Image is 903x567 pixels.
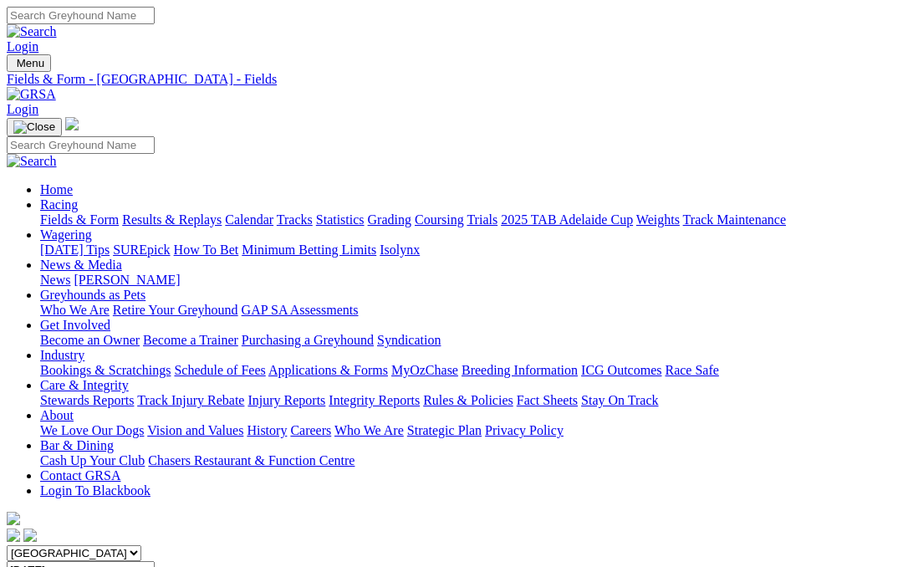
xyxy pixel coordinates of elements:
[147,423,243,437] a: Vision and Values
[423,393,513,407] a: Rules & Policies
[247,393,325,407] a: Injury Reports
[40,348,84,362] a: Industry
[122,212,222,227] a: Results & Replays
[40,243,110,257] a: [DATE] Tips
[501,212,633,227] a: 2025 TAB Adelaide Cup
[407,423,482,437] a: Strategic Plan
[40,273,896,288] div: News & Media
[7,72,896,87] a: Fields & Form - [GEOGRAPHIC_DATA] - Fields
[40,182,73,197] a: Home
[467,212,497,227] a: Trials
[40,303,896,318] div: Greyhounds as Pets
[380,243,420,257] a: Isolynx
[277,212,313,227] a: Tracks
[247,423,287,437] a: History
[7,154,57,169] img: Search
[683,212,786,227] a: Track Maintenance
[7,7,155,24] input: Search
[268,363,388,377] a: Applications & Forms
[40,378,129,392] a: Care & Integrity
[665,363,718,377] a: Race Safe
[40,453,896,468] div: Bar & Dining
[40,288,145,302] a: Greyhounds as Pets
[40,227,92,242] a: Wagering
[40,423,896,438] div: About
[40,453,145,467] a: Cash Up Your Club
[7,136,155,154] input: Search
[174,363,265,377] a: Schedule of Fees
[40,423,144,437] a: We Love Our Dogs
[7,24,57,39] img: Search
[17,57,44,69] span: Menu
[40,303,110,317] a: Who We Are
[40,393,134,407] a: Stewards Reports
[581,363,661,377] a: ICG Outcomes
[7,529,20,542] img: facebook.svg
[7,87,56,102] img: GRSA
[40,393,896,408] div: Care & Integrity
[40,243,896,258] div: Wagering
[40,363,171,377] a: Bookings & Scratchings
[23,529,37,542] img: twitter.svg
[391,363,458,377] a: MyOzChase
[40,197,78,212] a: Racing
[581,393,658,407] a: Stay On Track
[40,212,896,227] div: Racing
[7,39,38,54] a: Login
[7,118,62,136] button: Toggle navigation
[368,212,411,227] a: Grading
[143,333,238,347] a: Become a Trainer
[40,333,896,348] div: Get Involved
[485,423,564,437] a: Privacy Policy
[290,423,331,437] a: Careers
[415,212,464,227] a: Coursing
[242,303,359,317] a: GAP SA Assessments
[65,117,79,130] img: logo-grsa-white.png
[40,468,120,483] a: Contact GRSA
[517,393,578,407] a: Fact Sheets
[40,273,70,287] a: News
[225,212,273,227] a: Calendar
[40,438,114,452] a: Bar & Dining
[242,243,376,257] a: Minimum Betting Limits
[7,512,20,525] img: logo-grsa-white.png
[40,408,74,422] a: About
[40,318,110,332] a: Get Involved
[74,273,180,287] a: [PERSON_NAME]
[316,212,365,227] a: Statistics
[148,453,355,467] a: Chasers Restaurant & Function Centre
[462,363,578,377] a: Breeding Information
[334,423,404,437] a: Who We Are
[40,212,119,227] a: Fields & Form
[174,243,239,257] a: How To Bet
[377,333,441,347] a: Syndication
[242,333,374,347] a: Purchasing a Greyhound
[40,333,140,347] a: Become an Owner
[7,54,51,72] button: Toggle navigation
[137,393,244,407] a: Track Injury Rebate
[40,483,150,498] a: Login To Blackbook
[636,212,680,227] a: Weights
[13,120,55,134] img: Close
[40,363,896,378] div: Industry
[113,243,170,257] a: SUREpick
[40,258,122,272] a: News & Media
[7,102,38,116] a: Login
[329,393,420,407] a: Integrity Reports
[113,303,238,317] a: Retire Your Greyhound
